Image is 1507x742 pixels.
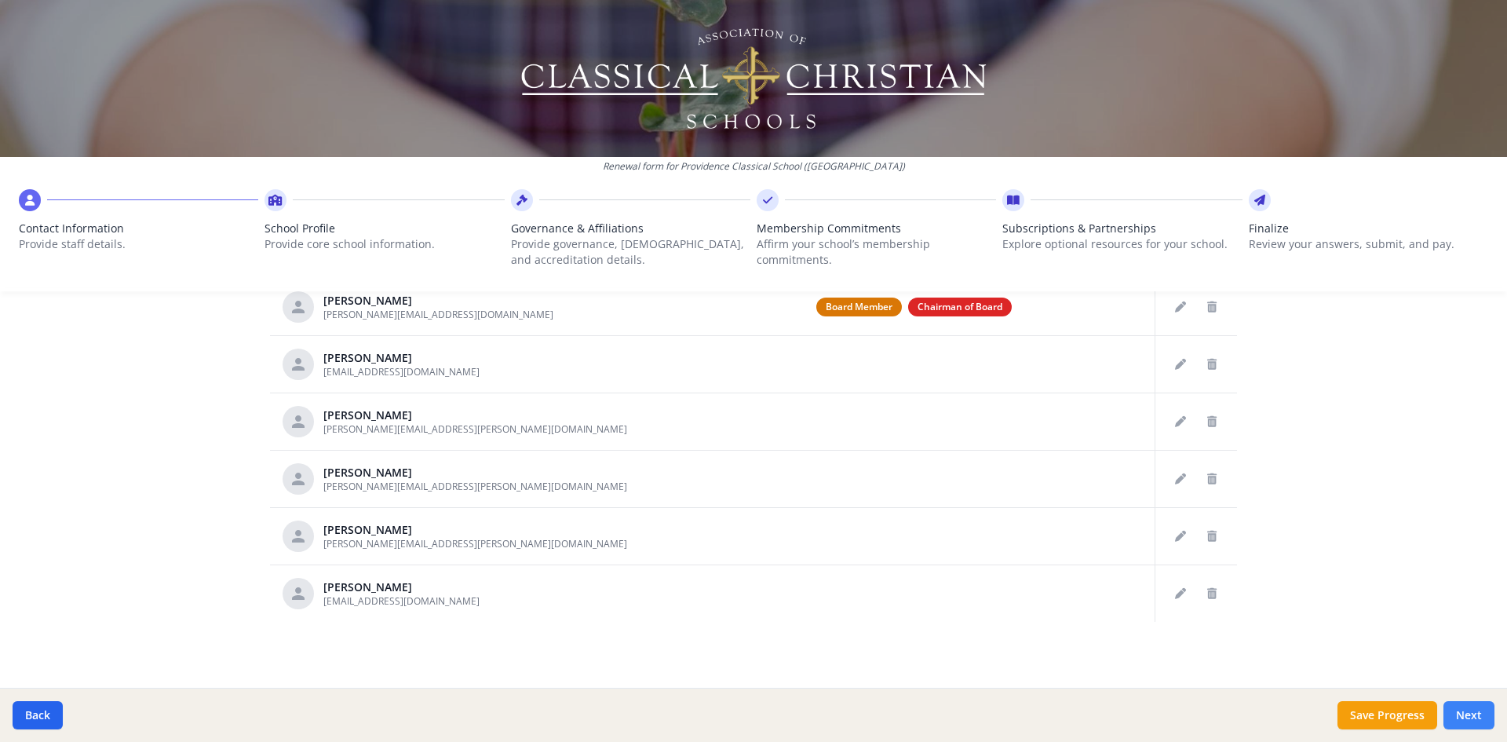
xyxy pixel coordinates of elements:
[265,236,504,252] p: Provide core school information.
[511,221,750,236] span: Governance & Affiliations
[1168,352,1193,377] button: Edit staff
[323,537,627,550] span: [PERSON_NAME][EMAIL_ADDRESS][PERSON_NAME][DOMAIN_NAME]
[1168,524,1193,549] button: Edit staff
[19,236,258,252] p: Provide staff details.
[1168,466,1193,492] button: Edit staff
[323,350,480,366] div: [PERSON_NAME]
[323,308,553,321] span: [PERSON_NAME][EMAIL_ADDRESS][DOMAIN_NAME]
[1199,294,1224,320] button: Delete staff
[323,422,627,436] span: [PERSON_NAME][EMAIL_ADDRESS][PERSON_NAME][DOMAIN_NAME]
[323,480,627,493] span: [PERSON_NAME][EMAIL_ADDRESS][PERSON_NAME][DOMAIN_NAME]
[757,236,996,268] p: Affirm your school’s membership commitments.
[1249,221,1488,236] span: Finalize
[323,522,627,538] div: [PERSON_NAME]
[323,408,627,423] div: [PERSON_NAME]
[1168,581,1193,606] button: Edit staff
[816,298,902,316] span: Board Member
[19,221,258,236] span: Contact Information
[1002,236,1242,252] p: Explore optional resources for your school.
[1199,352,1224,377] button: Delete staff
[1337,701,1437,729] button: Save Progress
[323,594,480,608] span: [EMAIL_ADDRESS][DOMAIN_NAME]
[1199,524,1224,549] button: Delete staff
[1443,701,1494,729] button: Next
[1199,581,1224,606] button: Delete staff
[13,701,63,729] button: Back
[1168,409,1193,434] button: Edit staff
[323,365,480,378] span: [EMAIL_ADDRESS][DOMAIN_NAME]
[1168,294,1193,320] button: Edit staff
[908,298,1012,316] span: Chairman of Board
[1002,221,1242,236] span: Subscriptions & Partnerships
[1199,409,1224,434] button: Delete staff
[757,221,996,236] span: Membership Commitments
[511,236,750,268] p: Provide governance, [DEMOGRAPHIC_DATA], and accreditation details.
[1249,236,1488,252] p: Review your answers, submit, and pay.
[323,579,480,595] div: [PERSON_NAME]
[265,221,504,236] span: School Profile
[323,465,627,481] div: [PERSON_NAME]
[519,24,989,133] img: Logo
[1199,466,1224,492] button: Delete staff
